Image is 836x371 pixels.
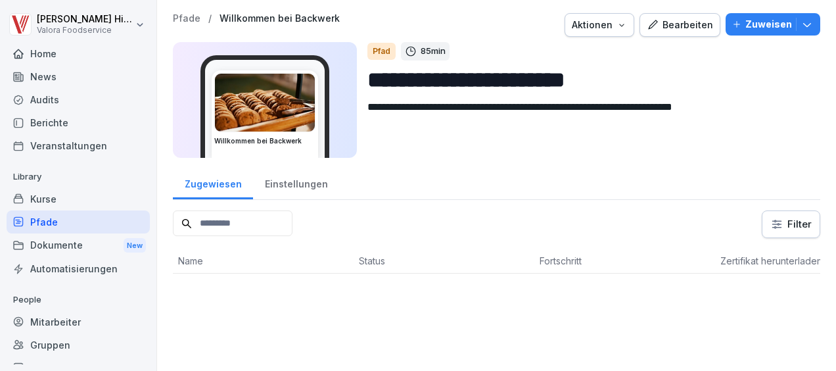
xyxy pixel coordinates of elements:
a: Zugewiesen [173,166,253,199]
button: Zuweisen [726,13,820,36]
img: i1mx51t8fvoj0eywmz65kaa9.png [215,74,315,132]
p: Zuweisen [745,17,792,32]
a: Berichte [7,111,150,134]
p: [PERSON_NAME] Hintzen [37,14,133,25]
a: Einstellungen [253,166,339,199]
p: Library [7,166,150,187]
button: Bearbeiten [639,13,720,37]
div: Aktionen [572,18,627,32]
p: 85 min [421,45,446,58]
p: / [208,13,212,24]
a: Willkommen bei Backwerk [220,13,340,24]
a: News [7,65,150,88]
a: Automatisierungen [7,257,150,280]
th: Fortschritt [534,249,715,274]
p: Valora Foodservice [37,26,133,35]
a: Pfade [7,210,150,234]
div: Bearbeiten [647,18,713,32]
a: Kurse [7,187,150,210]
th: Status [354,249,534,274]
div: New [124,238,146,253]
a: Home [7,42,150,65]
h3: Willkommen bei Backwerk [214,136,315,146]
a: Gruppen [7,334,150,357]
button: Filter [762,211,820,237]
p: People [7,289,150,310]
a: Pfade [173,13,200,24]
div: Pfad [367,43,396,60]
a: Mitarbeiter [7,310,150,334]
th: Name [173,249,354,274]
a: Audits [7,88,150,111]
div: Dokumente [7,234,150,258]
a: Veranstaltungen [7,134,150,157]
button: Aktionen [565,13,634,37]
a: DokumenteNew [7,234,150,258]
div: Filter [770,218,812,231]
